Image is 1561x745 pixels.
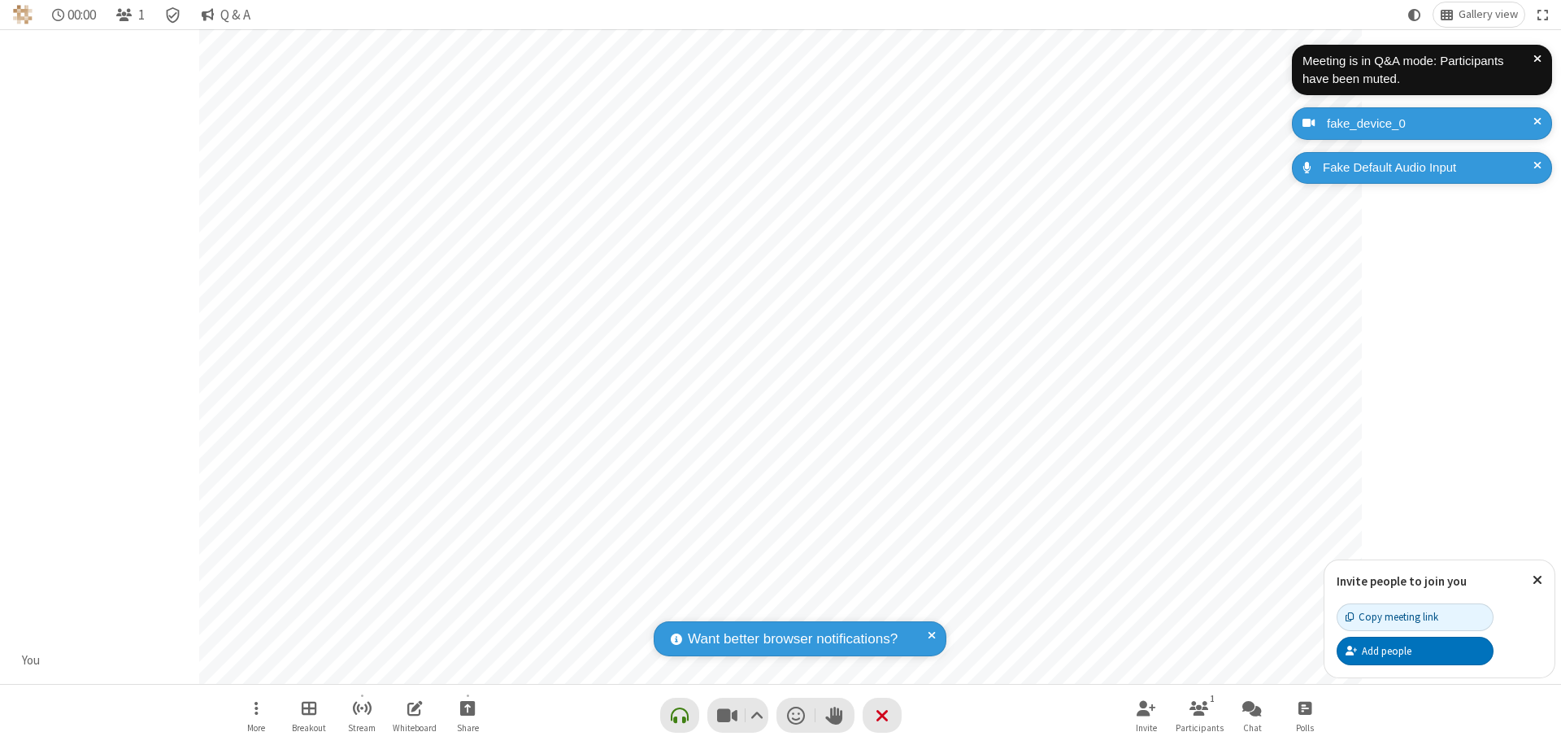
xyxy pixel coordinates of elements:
button: Open chat [1228,692,1276,738]
button: Start streaming [337,692,386,738]
button: Start sharing [443,692,492,738]
button: Open menu [232,692,280,738]
button: Connect your audio [660,698,699,733]
button: Add people [1337,637,1494,664]
div: Copy meeting link [1346,609,1438,625]
button: Close popover [1520,560,1554,600]
span: Want better browser notifications? [688,629,898,650]
button: Fullscreen [1531,2,1555,27]
button: Open participant list [109,2,151,27]
img: QA Selenium DO NOT DELETE OR CHANGE [13,5,33,24]
button: Using system theme [1402,2,1428,27]
div: 1 [1206,691,1220,706]
span: Breakout [292,723,326,733]
div: Meeting is in Q&A mode: Participants have been muted. [1302,52,1533,89]
span: Invite [1136,723,1157,733]
div: fake_device_0 [1321,115,1540,133]
span: Polls [1296,723,1314,733]
span: Participants [1176,723,1224,733]
span: Share [457,723,479,733]
div: Fake Default Audio Input [1317,159,1540,177]
div: Meeting details Encryption enabled [158,2,189,27]
button: Raise hand [815,698,854,733]
span: Gallery view [1459,8,1518,21]
button: Change layout [1433,2,1524,27]
button: Invite participants (⌘+Shift+I) [1122,692,1171,738]
div: You [16,651,46,670]
button: Copy meeting link [1337,603,1494,631]
span: Stream [348,723,376,733]
span: Whiteboard [393,723,437,733]
label: Invite people to join you [1337,573,1467,589]
button: Q & A [194,2,257,27]
span: Chat [1243,723,1262,733]
button: Send a reaction [776,698,815,733]
button: End or leave meeting [863,698,902,733]
button: Manage Breakout Rooms [285,692,333,738]
button: Open shared whiteboard [390,692,439,738]
button: Stop video (⌘+Shift+V) [707,698,768,733]
button: Video setting [746,698,767,733]
div: Timer [46,2,103,27]
button: Open poll [1281,692,1329,738]
span: Q & A [220,7,250,23]
span: 00:00 [67,7,96,23]
span: More [247,723,265,733]
span: 1 [138,7,145,23]
button: Open participant list [1175,692,1224,738]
